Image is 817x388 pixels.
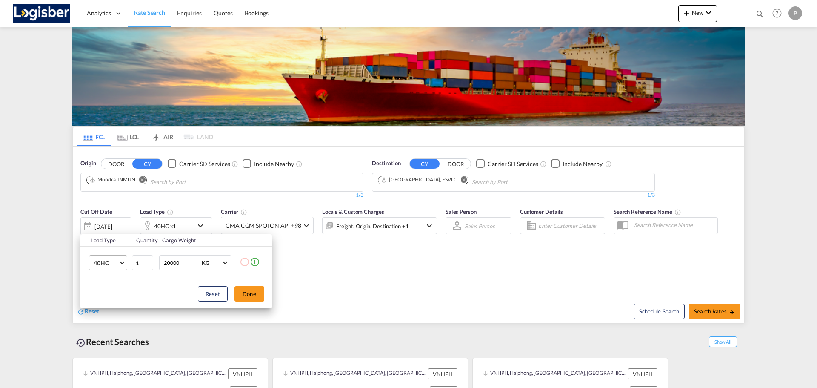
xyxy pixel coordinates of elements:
[132,255,153,270] input: Qty
[89,255,127,270] md-select: Choose: 40HC
[131,234,157,247] th: Quantity
[162,236,234,244] div: Cargo Weight
[250,257,260,267] md-icon: icon-plus-circle-outline
[163,256,197,270] input: Enter Weight
[80,234,131,247] th: Load Type
[198,286,228,302] button: Reset
[202,259,209,266] div: KG
[234,286,264,302] button: Done
[94,259,118,267] span: 40HC
[240,257,250,267] md-icon: icon-minus-circle-outline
